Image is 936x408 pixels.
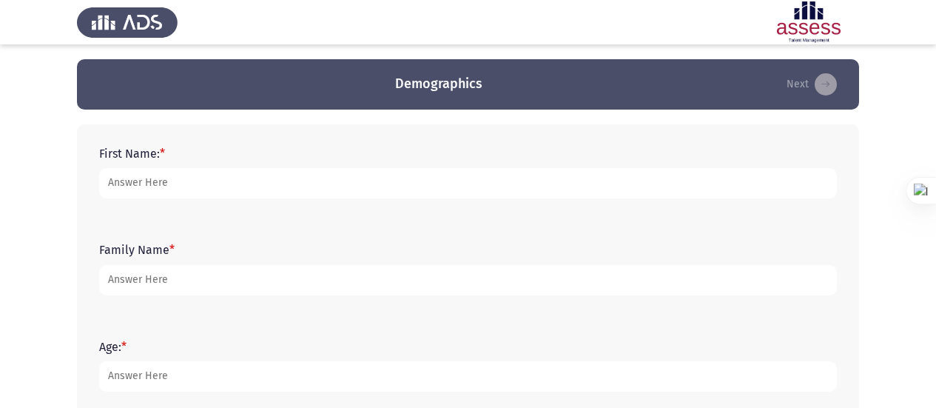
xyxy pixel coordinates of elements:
input: add answer text [99,168,837,198]
input: add answer text [99,361,837,392]
label: Family Name [99,243,175,257]
input: add answer text [99,265,837,295]
img: Assessment logo of ASSESS English Language Assessment (3 Module) (Ad - IB) [758,1,859,43]
label: Age: [99,340,127,354]
label: First Name: [99,147,165,161]
button: load next page [782,73,841,96]
img: Assess Talent Management logo [77,1,178,43]
h3: Demographics [395,75,482,93]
